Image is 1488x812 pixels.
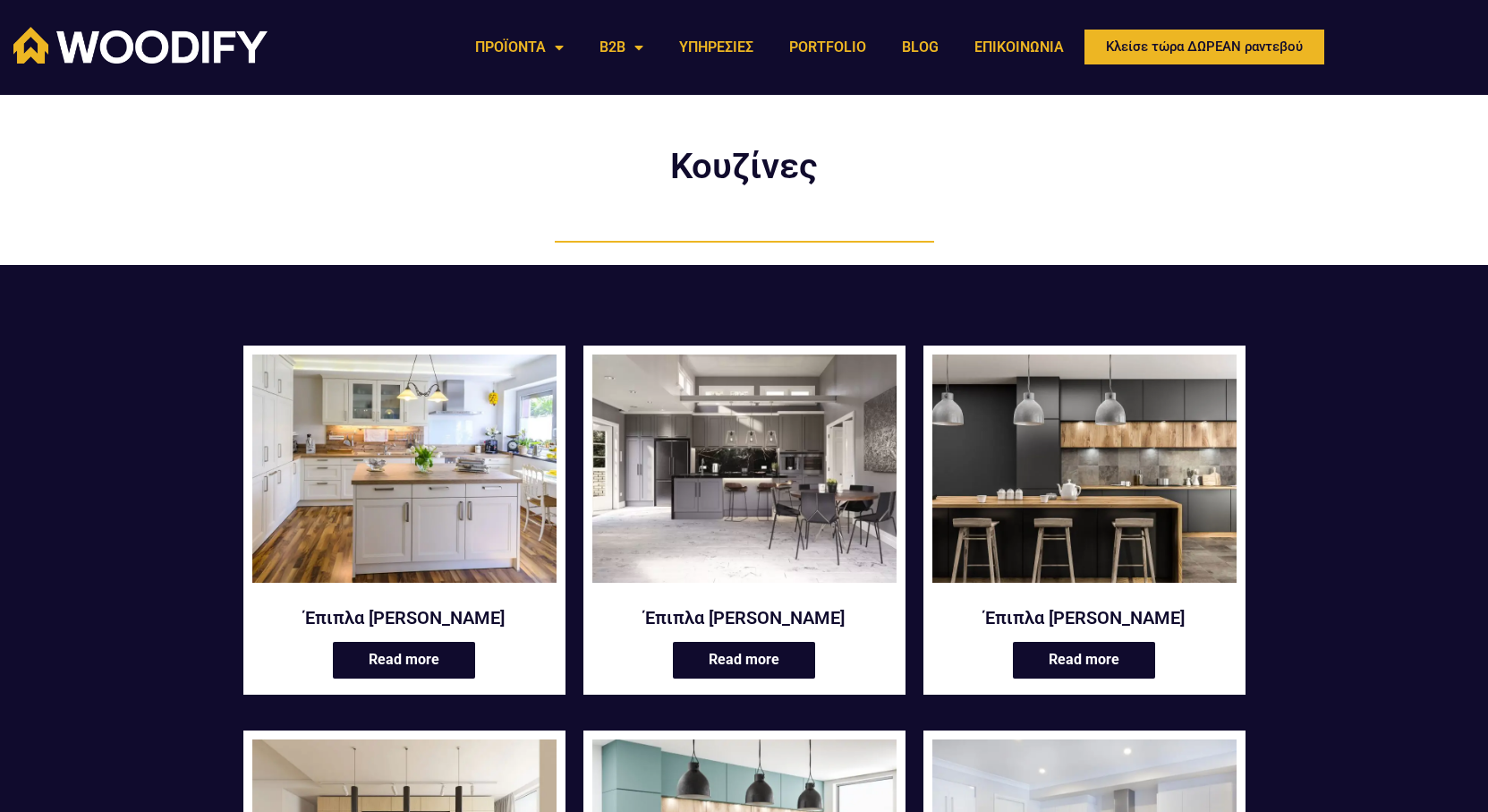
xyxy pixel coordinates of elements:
[592,606,897,629] a: Έπιπλα [PERSON_NAME]
[13,27,268,64] img: Woodify
[1082,27,1327,67] a: Κλείσε τώρα ΔΩΡΕΑΝ ραντεβού
[673,642,815,679] a: Read more about “Έπιπλα κουζίνας Alboran”
[1106,40,1303,54] span: Κλείσε τώρα ΔΩΡΕΑΝ ραντεβού
[957,27,1082,68] a: ΕΠΙΚΟΙΝΩΝΙΑ
[457,27,582,68] a: ΠΡΟΪΟΝΤΑ
[771,27,884,68] a: PORTFOLIO
[582,27,661,68] a: B2B
[457,27,1082,68] nav: Menu
[932,606,1237,629] a: Έπιπλα [PERSON_NAME]
[884,27,957,68] a: BLOG
[252,355,557,594] a: Έπιπλα κουζίνας Agonda
[661,27,771,68] a: ΥΠΗΡΕΣΙΕΣ
[932,355,1237,594] a: Anakena κουζίνα
[1013,642,1155,679] a: Read more about “Έπιπλα κουζίνας Anakena”
[252,606,557,629] a: Έπιπλα [PERSON_NAME]
[530,149,959,184] h2: Κουζίνες
[333,642,475,679] a: Read more about “Έπιπλα κουζίνας Agonda”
